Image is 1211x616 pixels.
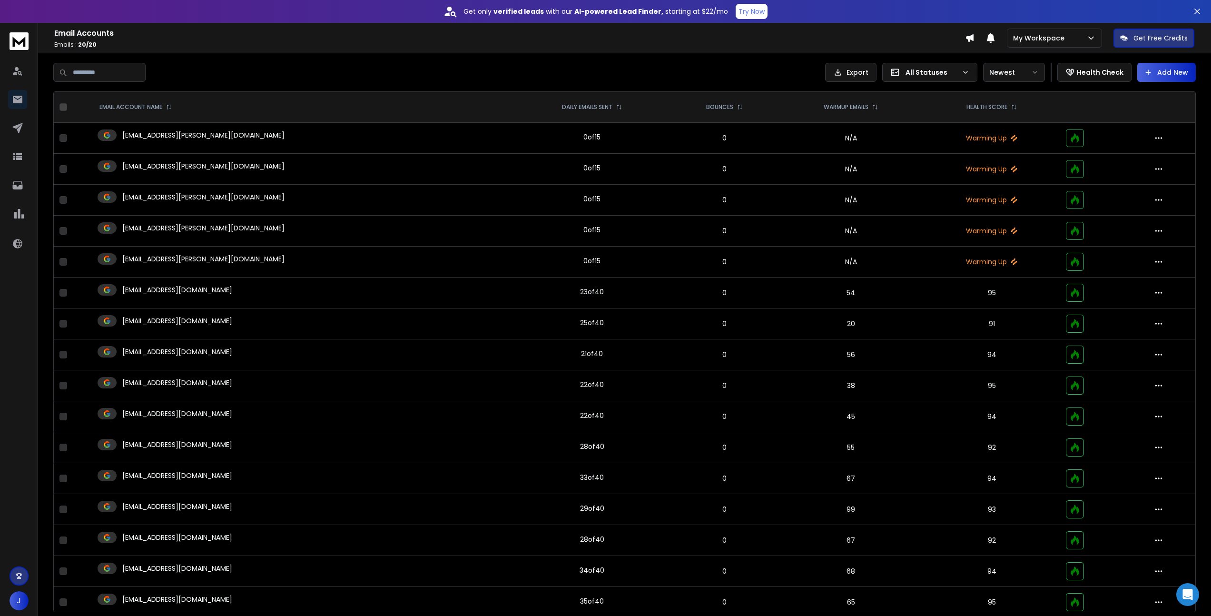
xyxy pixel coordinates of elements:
p: Emails : [54,41,965,49]
p: [EMAIL_ADDRESS][PERSON_NAME][DOMAIN_NAME] [122,223,285,233]
p: [EMAIL_ADDRESS][PERSON_NAME][DOMAIN_NAME] [122,192,285,202]
div: 0 of 15 [583,163,601,173]
td: 95 [924,278,1061,308]
button: J [10,591,29,610]
div: 22 of 40 [580,411,604,420]
div: 0 of 15 [583,225,601,235]
span: 20 / 20 [78,40,97,49]
button: Newest [983,63,1045,82]
p: Warming Up [929,226,1055,236]
div: Open Intercom Messenger [1176,583,1199,606]
button: Health Check [1057,63,1132,82]
td: 94 [924,401,1061,432]
p: Warming Up [929,195,1055,205]
td: 38 [778,370,923,401]
td: 92 [924,432,1061,463]
p: WARMUP EMAILS [824,103,868,111]
p: 0 [676,381,773,390]
img: logo [10,32,29,50]
button: Add New [1137,63,1196,82]
p: [EMAIL_ADDRESS][PERSON_NAME][DOMAIN_NAME] [122,130,285,140]
p: [EMAIL_ADDRESS][DOMAIN_NAME] [122,533,232,542]
td: 67 [778,525,923,556]
td: 91 [924,308,1061,339]
td: 55 [778,432,923,463]
button: Export [825,63,876,82]
td: 93 [924,494,1061,525]
p: [EMAIL_ADDRESS][DOMAIN_NAME] [122,378,232,387]
p: DAILY EMAILS SENT [562,103,612,111]
p: My Workspace [1013,33,1068,43]
td: 68 [778,556,923,587]
td: N/A [778,247,923,278]
p: 0 [676,566,773,576]
td: N/A [778,185,923,216]
p: Warming Up [929,164,1055,174]
p: All Statuses [906,68,958,77]
div: 25 of 40 [580,318,604,328]
p: 0 [676,226,773,236]
div: EMAIL ACCOUNT NAME [99,103,172,111]
p: [EMAIL_ADDRESS][PERSON_NAME][DOMAIN_NAME] [122,161,285,171]
div: 0 of 15 [583,256,601,266]
p: [EMAIL_ADDRESS][DOMAIN_NAME] [122,595,232,604]
td: 92 [924,525,1061,556]
p: HEALTH SCORE [966,103,1007,111]
strong: AI-powered Lead Finder, [574,7,663,16]
p: 0 [676,474,773,483]
p: BOUNCES [706,103,733,111]
td: N/A [778,123,923,154]
p: 0 [676,597,773,607]
td: 94 [924,556,1061,587]
div: 28 of 40 [580,535,604,544]
p: Try Now [738,7,765,16]
div: 21 of 40 [581,349,603,358]
p: Get only with our starting at $22/mo [463,7,728,16]
td: N/A [778,154,923,185]
td: 95 [924,370,1061,401]
p: [EMAIL_ADDRESS][PERSON_NAME][DOMAIN_NAME] [122,254,285,264]
td: N/A [778,216,923,247]
p: 0 [676,164,773,174]
p: 0 [676,412,773,421]
div: 28 of 40 [580,442,604,451]
div: 34 of 40 [580,566,604,575]
div: 33 of 40 [580,473,604,482]
p: [EMAIL_ADDRESS][DOMAIN_NAME] [122,347,232,357]
p: [EMAIL_ADDRESS][DOMAIN_NAME] [122,471,232,480]
p: Get Free Credits [1133,33,1188,43]
td: 99 [778,494,923,525]
p: 0 [676,505,773,514]
p: 0 [676,319,773,328]
p: Warming Up [929,133,1055,143]
div: 29 of 40 [580,504,604,513]
div: 23 of 40 [580,287,604,297]
div: 22 of 40 [580,380,604,389]
p: [EMAIL_ADDRESS][DOMAIN_NAME] [122,564,232,573]
div: 0 of 15 [583,132,601,142]
p: 0 [676,350,773,359]
td: 54 [778,278,923,308]
p: [EMAIL_ADDRESS][DOMAIN_NAME] [122,316,232,326]
div: 0 of 15 [583,194,601,204]
p: Warming Up [929,257,1055,267]
p: 0 [676,288,773,298]
p: [EMAIL_ADDRESS][DOMAIN_NAME] [122,409,232,418]
p: [EMAIL_ADDRESS][DOMAIN_NAME] [122,440,232,449]
p: [EMAIL_ADDRESS][DOMAIN_NAME] [122,502,232,511]
p: 0 [676,443,773,452]
div: 35 of 40 [580,596,604,606]
button: Try Now [736,4,768,19]
h1: Email Accounts [54,28,965,39]
td: 67 [778,463,923,494]
p: 0 [676,195,773,205]
td: 45 [778,401,923,432]
p: 0 [676,536,773,545]
button: Get Free Credits [1113,29,1194,48]
p: 0 [676,133,773,143]
p: Health Check [1077,68,1123,77]
p: [EMAIL_ADDRESS][DOMAIN_NAME] [122,285,232,295]
strong: verified leads [493,7,544,16]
